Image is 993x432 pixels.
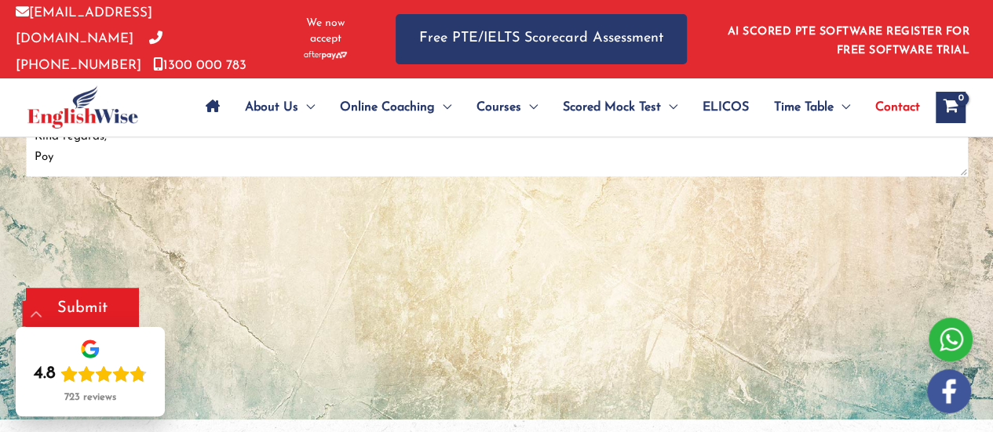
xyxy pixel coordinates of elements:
[703,80,749,135] span: ELICOS
[834,80,850,135] span: Menu Toggle
[64,391,116,404] div: 723 reviews
[690,80,761,135] a: ELICOS
[927,369,971,413] img: white-facebook.png
[27,85,138,129] img: cropped-ew-logo
[34,363,56,385] div: 4.8
[232,80,327,135] a: About UsMenu Toggle
[774,80,834,135] span: Time Table
[16,32,162,71] a: [PHONE_NUMBER]
[34,363,147,385] div: Rating: 4.8 out of 5
[153,59,246,72] a: 1300 000 783
[294,16,356,47] span: We now accept
[304,51,347,60] img: Afterpay-Logo
[863,80,920,135] a: Contact
[396,14,687,64] a: Free PTE/IELTS Scorecard Assessment
[435,80,451,135] span: Menu Toggle
[16,6,152,45] a: [EMAIL_ADDRESS][DOMAIN_NAME]
[875,80,920,135] span: Contact
[26,198,265,260] iframe: reCAPTCHA
[327,80,464,135] a: Online CoachingMenu Toggle
[193,80,920,135] nav: Site Navigation: Main Menu
[521,80,538,135] span: Menu Toggle
[661,80,677,135] span: Menu Toggle
[464,80,550,135] a: CoursesMenu Toggle
[761,80,863,135] a: Time TableMenu Toggle
[26,288,139,329] input: Submit
[936,92,966,123] a: View Shopping Cart, empty
[728,26,970,56] a: AI SCORED PTE SOFTWARE REGISTER FOR FREE SOFTWARE TRIAL
[563,80,661,135] span: Scored Mock Test
[550,80,690,135] a: Scored Mock TestMenu Toggle
[340,80,435,135] span: Online Coaching
[298,80,315,135] span: Menu Toggle
[476,80,521,135] span: Courses
[718,13,977,64] aside: Header Widget 1
[245,80,298,135] span: About Us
